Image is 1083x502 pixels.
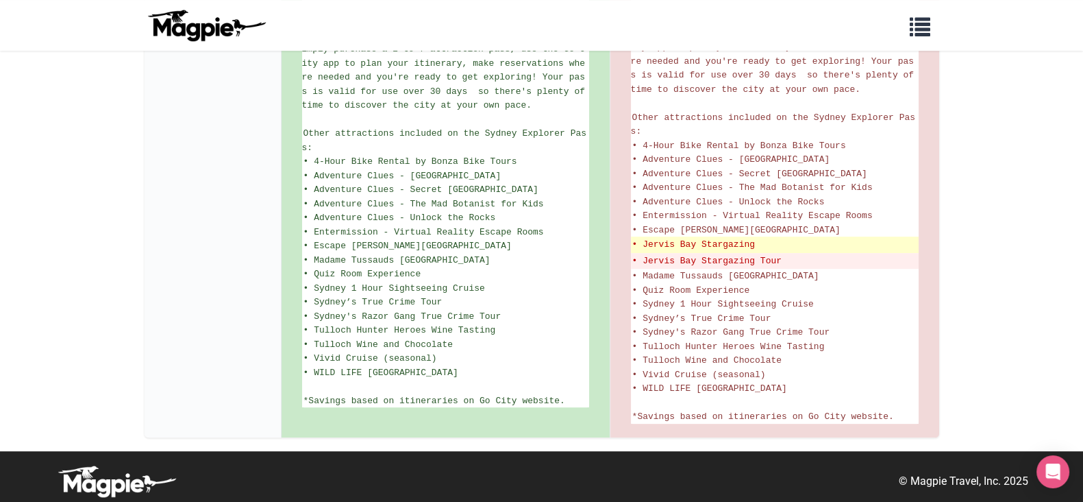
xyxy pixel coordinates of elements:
[632,141,846,151] span: • 4-Hour Bike Rental by Bonza Bike Tours
[632,154,830,165] span: • Adventure Clues - [GEOGRAPHIC_DATA]
[632,169,867,179] span: • Adventure Clues - Secret [GEOGRAPHIC_DATA]
[899,473,1028,490] p: © Magpie Travel, Inc. 2025
[632,383,787,394] span: • WILD LIFE [GEOGRAPHIC_DATA]
[631,112,915,137] span: Other attractions included on the Sydney Explorer Pass:
[145,9,268,42] img: logo-ab69f6fb50320c5b225c76a69d11143b.png
[632,327,830,337] span: • Sydney's Razor Gang True Crime Tour
[632,370,766,380] span: • Vivid Cruise (seasonal)
[303,171,501,181] span: • Adventure Clues - [GEOGRAPHIC_DATA]
[303,368,458,378] span: • WILD LIFE [GEOGRAPHIC_DATA]
[303,255,490,265] span: • Madame Tussauds [GEOGRAPHIC_DATA]
[632,271,819,281] span: • Madame Tussauds [GEOGRAPHIC_DATA]
[632,225,841,235] span: • Escape [PERSON_NAME][GEOGRAPHIC_DATA]
[303,283,485,294] span: • Sydney 1 Hour Sightseeing Cruise
[303,199,544,209] span: • Adventure Clues - The Mad Botanist for Kids
[303,213,496,223] span: • Adventure Clues - Unlock the Rocks
[303,184,538,195] span: • Adventure Clues - Secret [GEOGRAPHIC_DATA]
[632,238,917,252] del: • Jervis Bay Stargazing
[1036,455,1069,488] div: Open Intercom Messenger
[632,197,825,207] span: • Adventure Clues - Unlock the Rocks
[632,285,750,296] span: • Quiz Room Experience
[55,465,178,498] img: logo-white-d94fa1abed81b67a048b3d0f0ab5b955.png
[302,128,586,153] span: Other attractions included on the Sydney Explorer Pass:
[632,411,894,422] span: *Savings based on itineraries on Go City website.
[303,311,501,322] span: • Sydney's Razor Gang True Crime Tour
[632,182,873,193] span: • Adventure Clues - The Mad Botanist for Kids
[631,14,919,95] span: Go City makes sightseeing flexible and hassle-free. Simply purchase a 2 to 7-attraction pass, use...
[303,241,512,251] span: • Escape [PERSON_NAME][GEOGRAPHIC_DATA]
[303,227,544,237] span: • Entermission - Virtual Reality Escape Rooms
[303,269,421,279] span: • Quiz Room Experience
[303,325,496,335] span: • Tulloch Hunter Heroes Wine Tasting
[632,211,873,221] span: • Entermission - Virtual Reality Escape Rooms
[632,342,825,352] span: • Tulloch Hunter Heroes Wine Tasting
[303,297,443,307] span: • Sydney’s True Crime Tour
[632,254,917,268] del: • Jervis Bay Stargazing Tour
[632,299,814,309] span: • Sydney 1 Hour Sightseeing Cruise
[303,353,437,363] span: • Vivid Cruise (seasonal)
[303,156,517,167] span: • 4-Hour Bike Rental by Bonza Bike Tours
[632,355,782,366] span: • Tulloch Wine and Chocolate
[632,313,771,324] span: • Sydney’s True Crime Tour
[303,339,453,350] span: • Tulloch Wine and Chocolate
[303,396,565,406] span: *Savings based on itineraries on Go City website.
